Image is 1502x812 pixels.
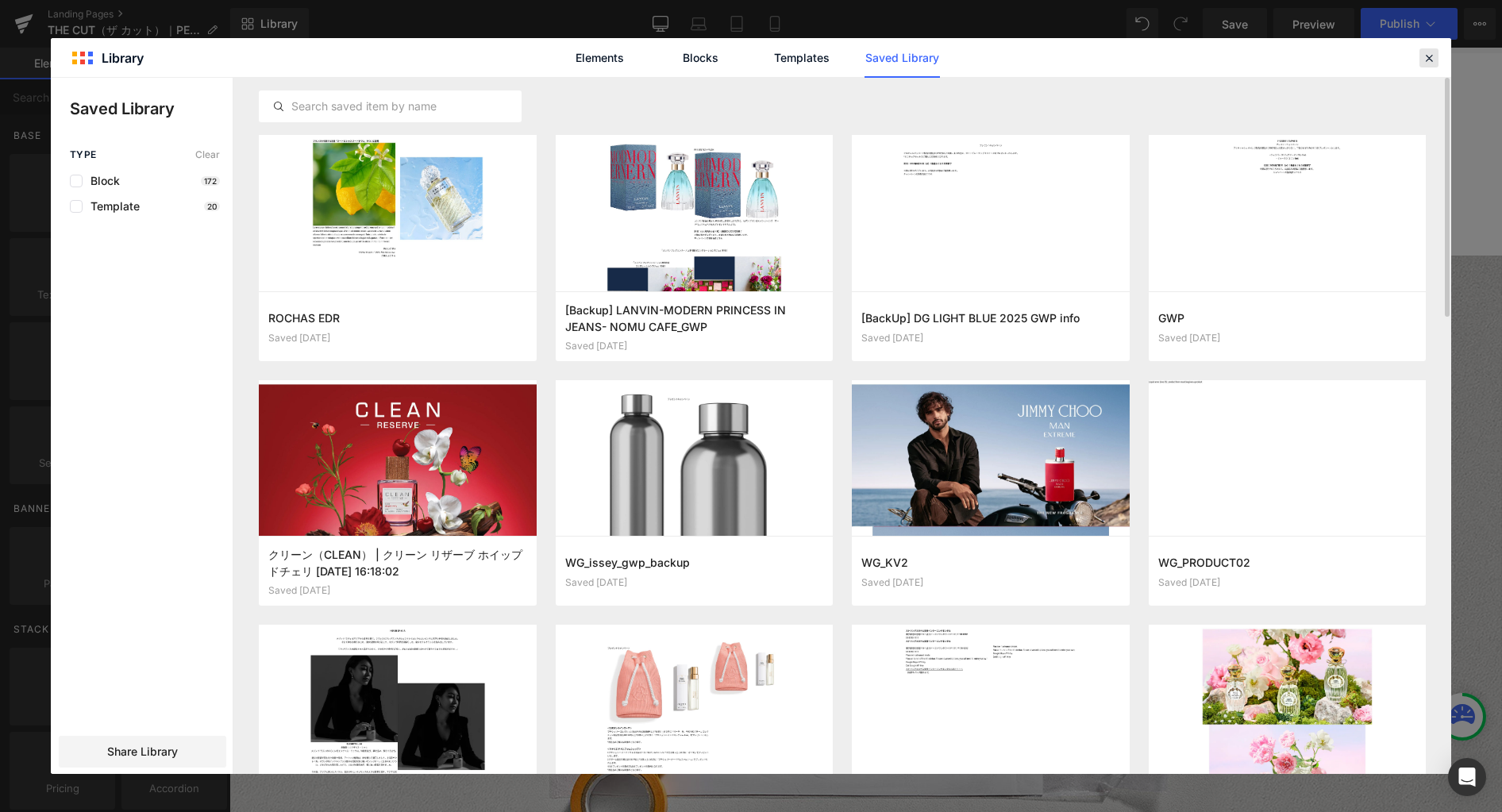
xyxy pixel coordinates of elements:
a: 最新情報 [656,17,700,45]
a: ブランドから探す [275,17,364,45]
a: ギフトガイド [570,17,637,45]
div: Saved [DATE] [861,333,1120,344]
div: Saved [DATE] [1158,333,1417,344]
h3: [BackUp] DG LIGHT BLUE 2025 GWP info [861,310,1120,326]
div: Saved [DATE] [268,585,527,596]
input: Search saved item by name [260,97,521,116]
span: Type [70,149,97,160]
h3: クリーン（CLEAN） | クリーン リザーブ ホイップドチェリ [DATE] 16:18:02 [268,546,527,579]
div: Saved [DATE] [565,341,824,352]
h3: GWP [1158,310,1417,326]
img: Icon_Search.svg [1094,21,1111,39]
p: 172 [201,176,220,186]
a: カテゴリーから探す [719,17,819,45]
a: ホーム [129,59,157,70]
p: Saved Library [70,97,233,121]
div: Saved [DATE] [268,333,527,344]
span: ラトリエ デ パルファム 公式オンラインストア [165,59,363,70]
a: 新製品 [518,17,551,45]
a: ショップリスト [838,17,916,45]
div: Saved [DATE] [1158,577,1417,588]
div: Saved [DATE] [861,577,1120,588]
h3: ROCHAS EDR [268,310,527,326]
span: Clear [195,149,220,160]
span: Template [83,200,140,213]
div: Saved [DATE] [565,577,824,588]
a: Saved Library [865,38,940,78]
img: ラトリエ デ パルファム 公式オンラインストア [129,21,256,40]
a: Elements [562,38,637,78]
h3: WG_PRODUCT02 [1158,554,1417,571]
h3: [Backup] LANVIN-MODERN PRINCESS IN JEANS- NOMU CAFE_GWP [565,302,824,334]
a: Blocks [663,38,738,78]
p: 20 [204,202,220,211]
div: Open Intercom Messenger [1448,758,1486,796]
img: Icon_Cart.svg [1127,22,1145,40]
a: 限定品/キット・コフレ [383,17,499,45]
h3: WG_issey_gwp_backup [565,554,824,571]
img: ペンハリガン (PENHALIGON'S) [518,119,756,160]
input: 検索 [959,15,1118,48]
span: › [160,59,163,70]
nav: breadcrumbs [129,56,363,73]
a: Templates [764,38,839,78]
span: Block [83,175,120,187]
h3: WG_KV2 [861,554,1120,571]
span: Share Library [107,744,178,760]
